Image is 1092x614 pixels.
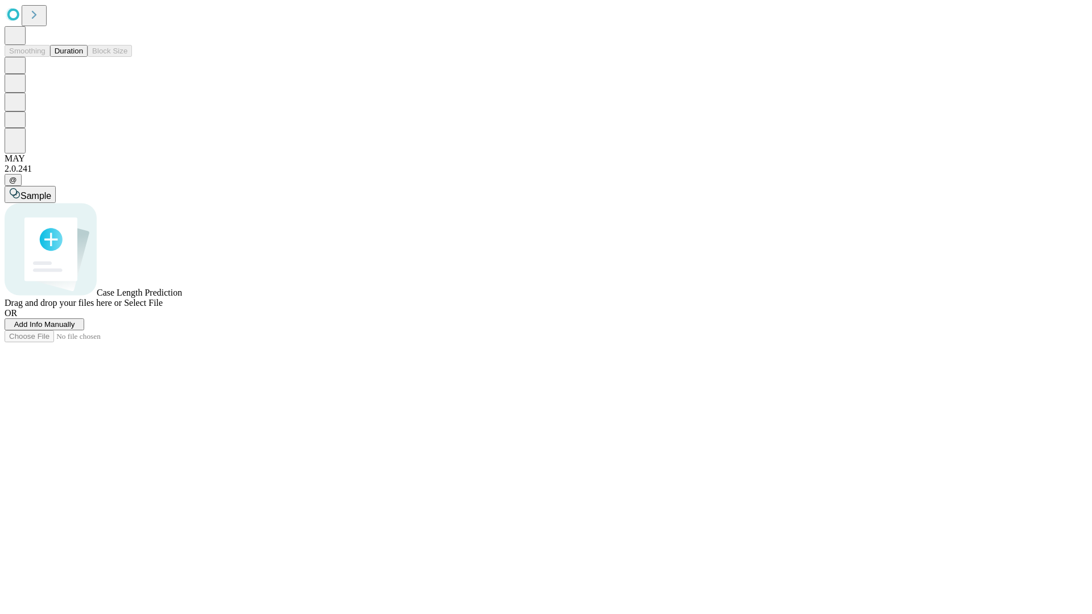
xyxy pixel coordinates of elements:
[9,176,17,184] span: @
[97,288,182,297] span: Case Length Prediction
[50,45,88,57] button: Duration
[14,320,75,329] span: Add Info Manually
[5,298,122,308] span: Drag and drop your files here or
[20,191,51,201] span: Sample
[5,308,17,318] span: OR
[5,186,56,203] button: Sample
[88,45,132,57] button: Block Size
[124,298,163,308] span: Select File
[5,174,22,186] button: @
[5,153,1087,164] div: MAY
[5,318,84,330] button: Add Info Manually
[5,45,50,57] button: Smoothing
[5,164,1087,174] div: 2.0.241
